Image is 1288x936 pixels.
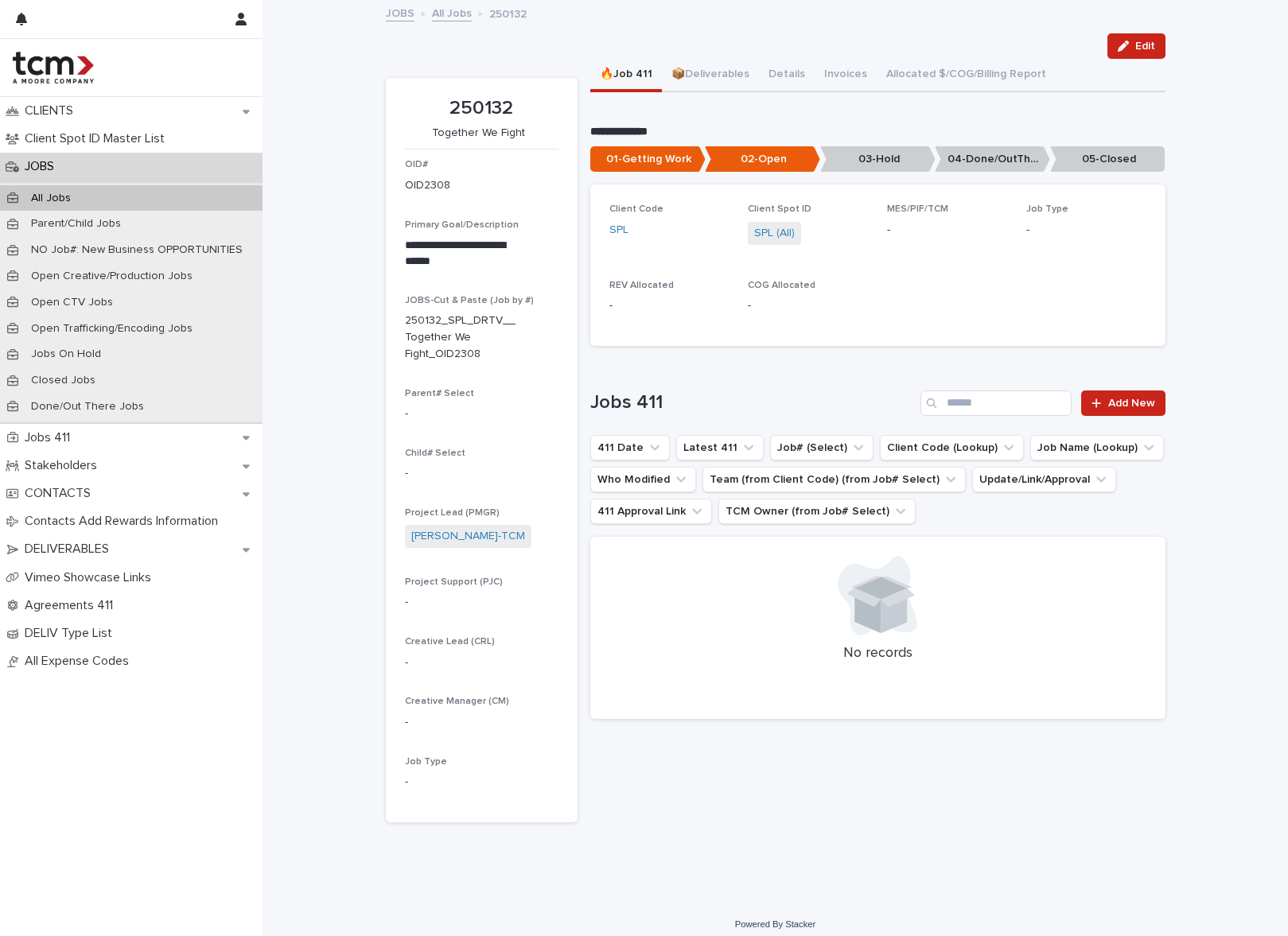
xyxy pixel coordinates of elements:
button: Edit [1107,33,1165,59]
p: All Expense Codes [18,654,142,669]
p: JOBS [18,159,67,174]
input: Search [920,390,1072,416]
p: Closed Jobs [18,374,108,387]
p: - [405,594,558,611]
span: Client Code [609,204,663,214]
h1: Jobs 411 [590,391,915,414]
button: 411 Date [590,435,670,460]
p: 02-Open [705,146,820,173]
p: 01-Getting Work [590,146,706,173]
a: [PERSON_NAME]-TCM [411,528,525,545]
p: Client Spot ID Master List [18,131,177,146]
p: - [887,222,1007,239]
a: Powered By Stacker [735,919,815,929]
p: Agreements 411 [18,598,126,613]
a: SPL (All) [754,225,795,242]
p: - [405,406,558,422]
span: OID# [405,160,428,169]
a: SPL [609,222,628,239]
p: Open Trafficking/Encoding Jobs [18,322,205,336]
p: 04-Done/OutThere [935,146,1050,173]
span: Creative Lead (CRL) [405,637,495,647]
p: 250132_SPL_DRTV__Together We Fight_OID2308 [405,313,520,362]
a: JOBS [386,3,414,21]
p: 03-Hold [820,146,936,173]
span: Primary Goal/Description [405,220,519,230]
p: Stakeholders [18,458,110,473]
p: Done/Out There Jobs [18,400,157,414]
button: Team (from Client Code) (from Job# Select) [702,467,966,492]
span: Edit [1135,41,1155,52]
button: 🔥Job 411 [590,59,662,92]
p: CONTACTS [18,486,103,501]
p: DELIVERABLES [18,542,122,557]
a: All Jobs [432,3,472,21]
p: Vimeo Showcase Links [18,570,164,585]
span: COG Allocated [748,281,815,290]
span: Child# Select [405,449,465,458]
button: Client Code (Lookup) [880,435,1024,460]
p: - [405,465,558,482]
p: - [1026,222,1146,239]
p: 250132 [405,97,558,120]
p: OID2308 [405,177,450,194]
p: Open Creative/Production Jobs [18,270,205,283]
span: Creative Manager (CM) [405,697,509,706]
p: No records [609,645,1146,662]
span: Add New [1108,398,1155,409]
button: 411 Approval Link [590,499,712,524]
span: REV Allocated [609,281,674,290]
span: Project Lead (PMGR) [405,508,500,518]
span: JOBS-Cut & Paste (Job by #) [405,296,534,305]
button: Allocated $/COG/Billing Report [877,59,1056,92]
img: 4hMmSqQkux38exxPVZHQ [13,52,94,84]
p: Contacts Add Rewards Information [18,514,231,529]
button: Latest 411 [676,435,764,460]
span: Project Support (PJC) [405,577,503,587]
p: - [405,774,558,790]
button: Job# (Select) [770,435,874,460]
button: Update/Link/Approval [972,467,1116,492]
p: - [405,714,558,731]
p: CLIENTS [18,103,86,118]
button: Job Name (Lookup) [1030,435,1164,460]
span: Job Type [1026,204,1068,214]
span: Parent# Select [405,389,474,398]
span: Client Spot ID [748,204,811,214]
a: Add New [1081,390,1165,416]
p: Jobs 411 [18,430,83,445]
button: Who Modified [590,467,696,492]
p: Jobs On Hold [18,348,114,361]
p: Parent/Child Jobs [18,217,134,231]
button: TCM Owner (from Job# Select) [718,499,916,524]
p: Open CTV Jobs [18,296,126,309]
button: Invoices [815,59,877,92]
button: 📦Deliverables [662,59,759,92]
p: - [405,654,558,671]
p: NO Job#: New Business OPPORTUNITIES [18,243,255,257]
p: - [748,297,868,314]
button: Details [759,59,815,92]
p: 05-Closed [1050,146,1165,173]
span: MES/PIF/TCM [887,204,948,214]
p: All Jobs [18,192,84,205]
p: Together We Fight [405,126,552,140]
span: Job Type [405,757,447,767]
p: DELIV Type List [18,626,125,641]
p: - [609,297,730,314]
p: 250132 [489,4,527,21]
